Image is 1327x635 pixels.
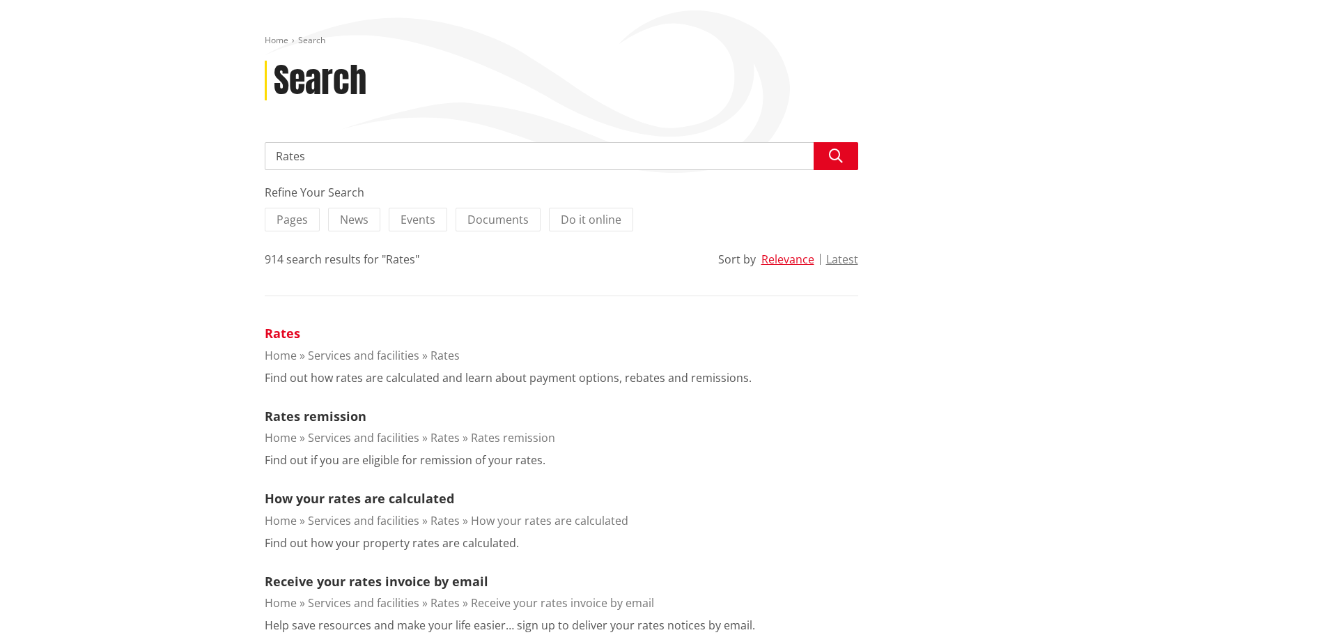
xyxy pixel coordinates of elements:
[430,430,460,445] a: Rates
[471,430,555,445] a: Rates remission
[471,513,628,528] a: How your rates are calculated
[1263,576,1313,627] iframe: Messenger Launcher
[265,408,366,424] a: Rates remission
[308,595,419,611] a: Services and facilities
[308,348,419,363] a: Services and facilities
[265,617,755,634] p: Help save resources and make your life easier… sign up to deliver your rates notices by email.
[277,212,308,227] span: Pages
[401,212,435,227] span: Events
[265,535,519,551] p: Find out how your property rates are calculated.
[430,595,460,611] a: Rates
[265,490,454,507] a: How your rates are calculated
[308,430,419,445] a: Services and facilities
[265,184,858,201] div: Refine Your Search
[265,430,297,445] a: Home
[265,452,545,468] p: Find out if you are eligible for remission of your rates.
[265,369,752,386] p: Find out how rates are calculated and learn about payment options, rebates and remissions.
[561,212,621,227] span: Do it online
[265,595,297,611] a: Home
[274,61,366,101] h1: Search
[265,251,419,268] div: 914 search results for "Rates"
[265,573,488,590] a: Receive your rates invoice by email
[265,348,297,363] a: Home
[265,35,1063,47] nav: breadcrumb
[265,325,300,342] a: Rates
[308,513,419,528] a: Services and facilities
[265,34,288,46] a: Home
[826,253,858,266] button: Latest
[340,212,368,227] span: News
[761,253,814,266] button: Relevance
[265,142,858,170] input: Search input
[298,34,325,46] span: Search
[430,513,460,528] a: Rates
[718,251,756,268] div: Sort by
[430,348,460,363] a: Rates
[467,212,529,227] span: Documents
[471,595,654,611] a: Receive your rates invoice by email
[265,513,297,528] a: Home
